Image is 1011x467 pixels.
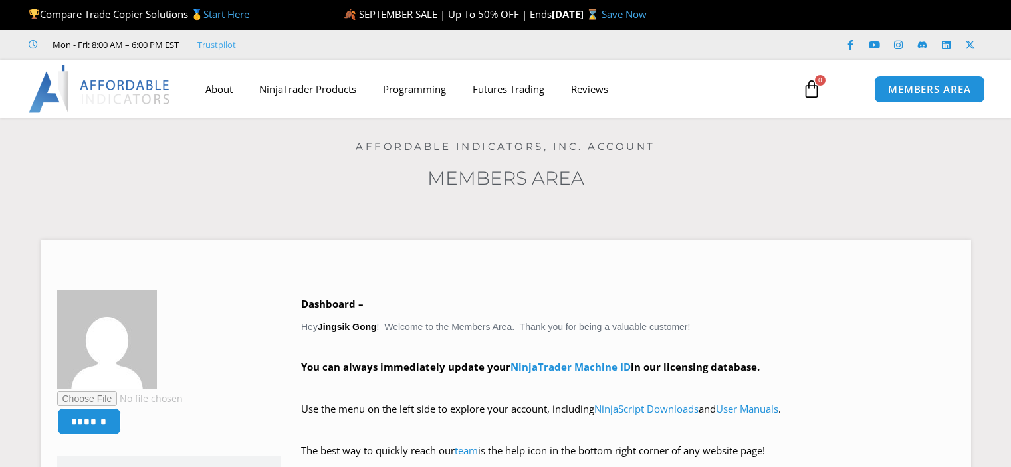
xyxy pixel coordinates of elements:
[301,400,955,437] p: Use the menu on the left side to explore your account, including and .
[29,9,39,19] img: 🏆
[558,74,621,104] a: Reviews
[301,360,760,373] strong: You can always immediately update your in our licensing database.
[716,402,778,415] a: User Manuals
[29,7,249,21] span: Compare Trade Copier Solutions 🥇
[57,290,157,389] img: 3e961ded3c57598c38b75bad42f30339efeb9c3e633a926747af0a11817a7dee
[510,360,631,373] a: NinjaTrader Machine ID
[455,444,478,457] a: team
[874,76,985,103] a: MEMBERS AREA
[192,74,789,104] nav: Menu
[370,74,459,104] a: Programming
[318,322,377,332] strong: Jingsik Gong
[782,70,841,108] a: 0
[197,37,236,52] a: Trustpilot
[427,167,584,189] a: Members Area
[49,37,179,52] span: Mon - Fri: 8:00 AM – 6:00 PM EST
[192,74,246,104] a: About
[356,140,655,153] a: Affordable Indicators, Inc. Account
[602,7,647,21] a: Save Now
[552,7,602,21] strong: [DATE] ⌛
[888,84,971,94] span: MEMBERS AREA
[29,65,171,113] img: LogoAI | Affordable Indicators – NinjaTrader
[344,7,552,21] span: 🍂 SEPTEMBER SALE | Up To 50% OFF | Ends
[594,402,699,415] a: NinjaScript Downloads
[246,74,370,104] a: NinjaTrader Products
[459,74,558,104] a: Futures Trading
[203,7,249,21] a: Start Here
[301,297,364,310] b: Dashboard –
[815,75,826,86] span: 0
